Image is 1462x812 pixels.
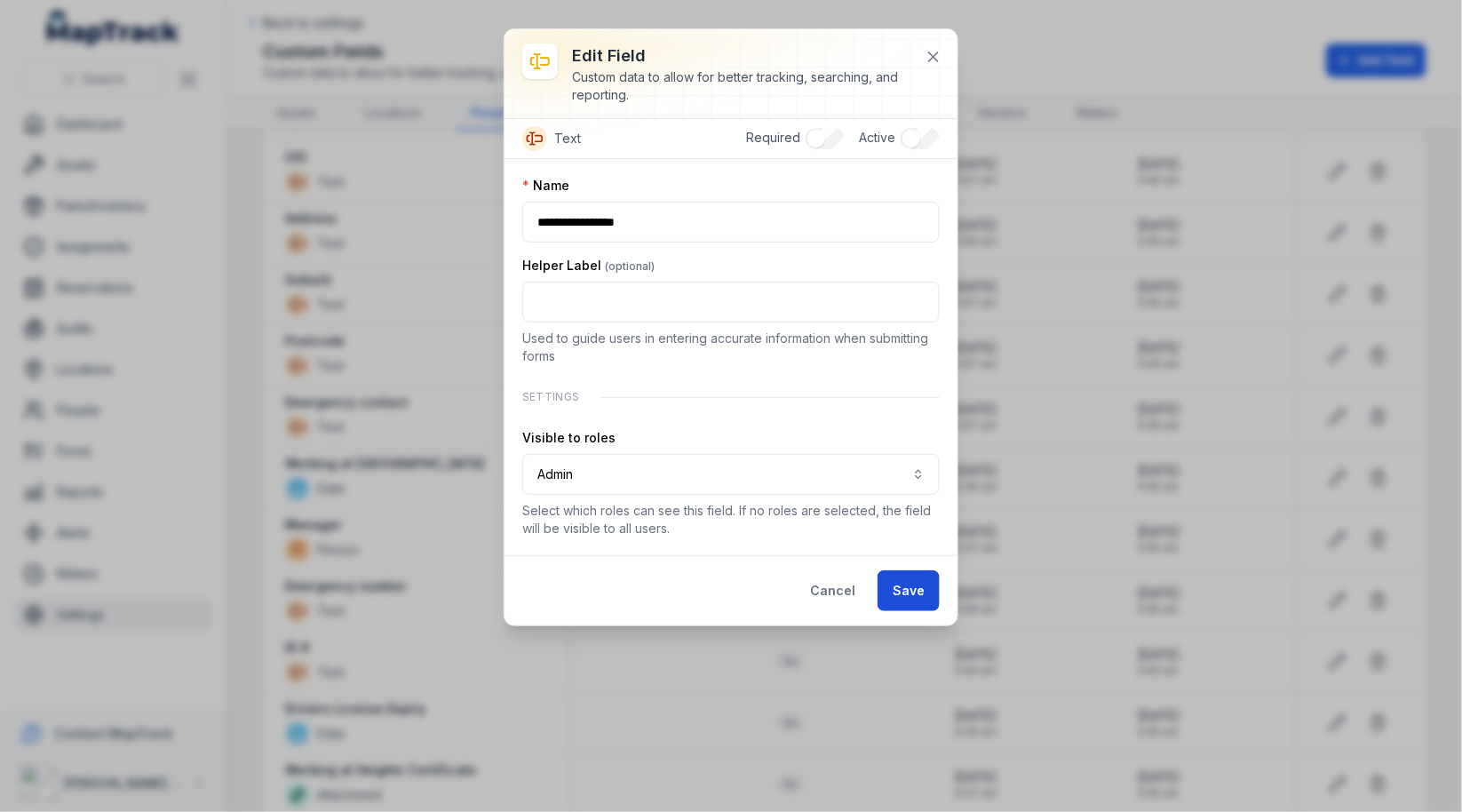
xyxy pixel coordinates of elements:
span: Required [746,130,800,145]
p: Select which roles can see this field. If no roles are selected, the field will be visible to all... [522,502,940,537]
label: Helper Label [522,257,655,275]
p: Used to guide users in entering accurate information when submitting forms [522,330,940,365]
button: Admin [522,454,940,495]
label: Visible to roles [522,429,616,447]
div: Custom data to allow for better tracking, searching, and reporting. [572,68,911,104]
button: Save [878,570,940,611]
div: Settings [522,379,940,415]
span: Active [859,130,895,145]
h3: Edit field [572,44,911,68]
input: :r2j:-form-item-label [522,202,940,243]
button: Cancel [795,570,870,611]
input: :r2k:-form-item-label [522,282,940,322]
span: Text [554,130,581,147]
label: Name [522,177,569,195]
